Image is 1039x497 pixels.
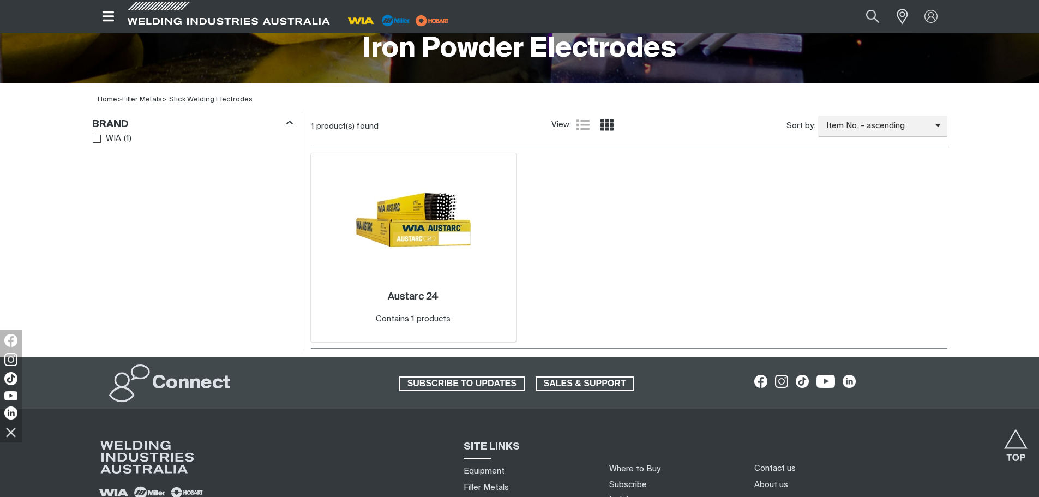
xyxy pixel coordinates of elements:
div: 1 [311,121,551,132]
span: SITE LINKS [464,442,520,452]
section: Product list controls [311,112,947,140]
h1: Iron Powder Electrodes [363,32,676,67]
span: > [122,96,167,103]
span: SALES & SUPPORT [537,376,633,391]
span: > [117,96,122,103]
img: YouTube [4,391,17,400]
button: Scroll to top [1004,429,1028,453]
img: hide socials [2,423,20,441]
img: Austarc 24 [355,161,472,278]
a: SUBSCRIBE TO UPDATES [399,376,525,391]
img: miller [412,13,452,29]
a: List view [576,118,590,131]
h3: Brand [92,118,129,131]
h2: Austarc 24 [388,292,439,302]
span: ( 1 ) [124,133,131,145]
span: SUBSCRIBE TO UPDATES [400,376,524,391]
a: SALES & SUPPORT [536,376,634,391]
a: About us [754,479,788,490]
ul: Brand [93,131,292,146]
span: product(s) found [316,122,379,130]
aside: Filters [92,112,293,147]
a: Subscribe [609,481,647,489]
span: Item No. - ascending [818,120,935,133]
button: Search products [854,4,891,29]
a: miller [412,16,452,25]
span: Sort by: [786,120,815,133]
img: TikTok [4,372,17,385]
span: WIA [106,133,121,145]
a: Austarc 24 [388,291,439,303]
a: Filler Metals [122,96,162,103]
a: Equipment [464,465,505,477]
a: Filler Metals [464,482,509,493]
a: Contact us [754,463,796,474]
h2: Connect [152,372,231,396]
a: Home [98,96,117,103]
a: Where to Buy [609,465,660,473]
img: LinkedIn [4,406,17,420]
a: WIA [93,131,122,146]
div: Contains 1 products [376,313,451,326]
input: Product name or item number... [840,4,891,29]
a: Stick Welding Electrodes [169,96,253,103]
div: Brand [92,116,293,131]
span: View: [551,119,571,131]
img: Instagram [4,353,17,366]
img: Facebook [4,334,17,347]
